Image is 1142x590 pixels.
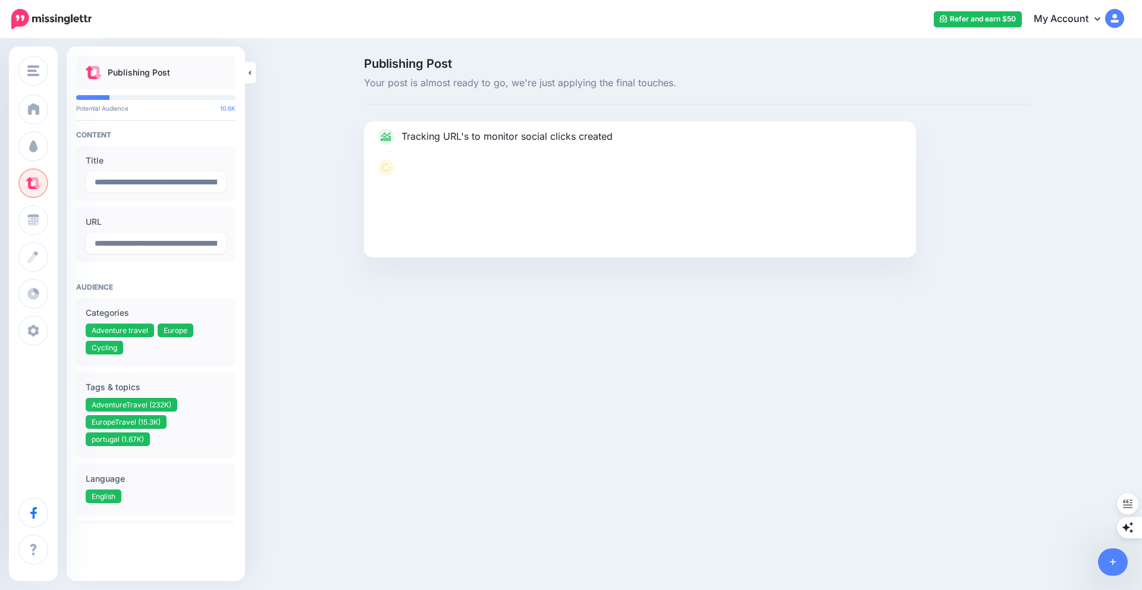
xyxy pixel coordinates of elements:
[92,435,144,444] span: portugal (1.67K)
[364,76,1030,91] span: Your post is almost ready to go, we're just applying the final touches.
[164,326,187,335] span: Europe
[76,105,236,112] p: Potential Audience
[86,472,226,486] label: Language
[76,283,236,291] h4: Audience
[86,215,226,229] label: URL
[86,153,226,168] label: Title
[92,400,171,409] span: AdventureTravel (232K)
[220,105,236,112] span: 10.6K
[1022,5,1124,34] a: My Account
[27,65,39,76] img: menu.png
[364,58,1030,70] span: Publishing Post
[92,492,115,501] span: English
[86,66,102,79] img: curate.png
[934,11,1022,27] a: Refer and earn $50
[86,306,226,320] label: Categories
[92,343,117,352] span: Cycling
[108,65,170,80] p: Publishing Post
[86,380,226,394] label: Tags & topics
[92,418,161,426] span: EuropeTravel (15.3K)
[76,130,236,139] h4: Content
[11,9,92,29] img: Missinglettr
[92,326,148,335] span: Adventure travel
[401,129,613,145] p: Tracking URL's to monitor social clicks created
